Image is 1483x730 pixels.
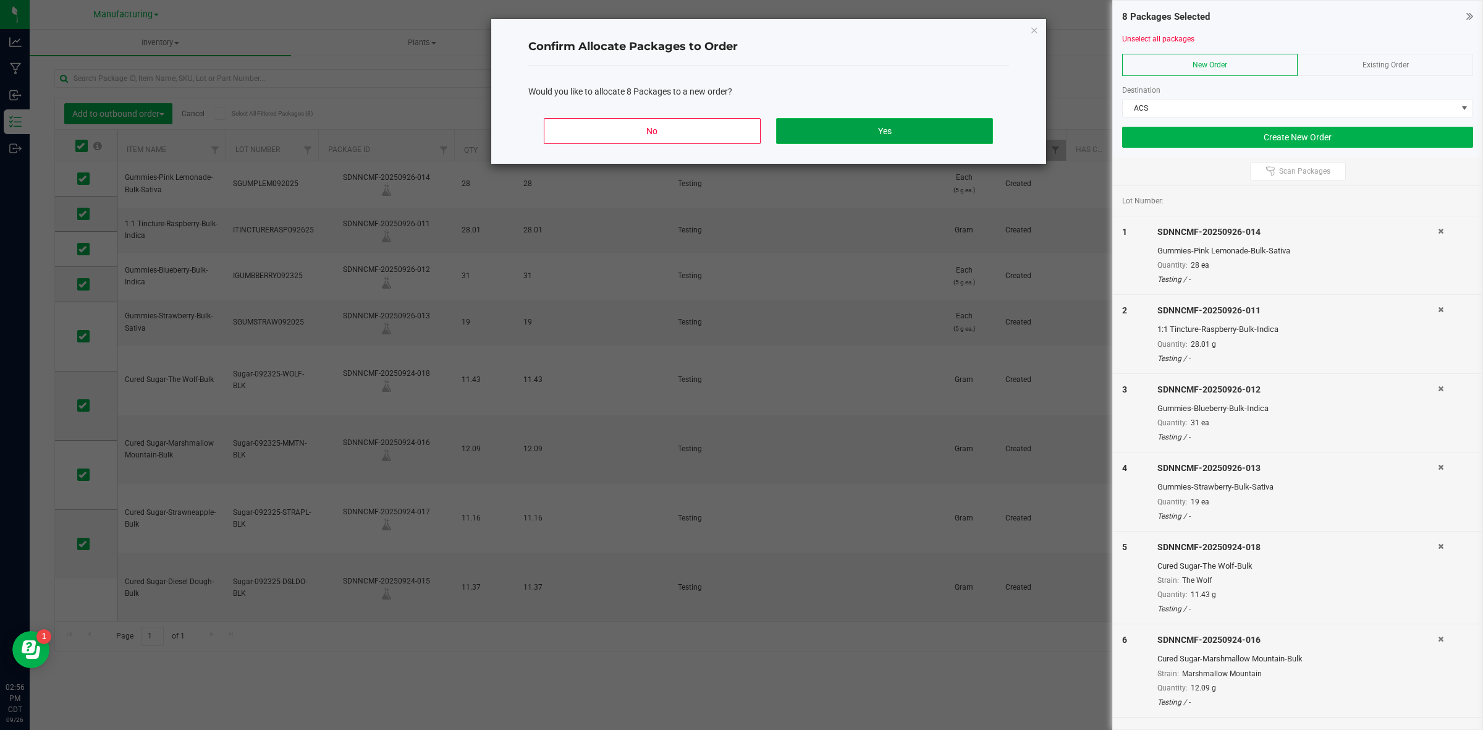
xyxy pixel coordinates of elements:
button: Yes [776,118,992,144]
button: No [544,118,760,144]
iframe: Resource center [12,631,49,668]
button: Close [1030,22,1039,37]
h4: Confirm Allocate Packages to Order [528,39,1009,55]
iframe: Resource center unread badge [36,629,51,644]
div: Would you like to allocate 8 Packages to a new order? [528,85,1009,98]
